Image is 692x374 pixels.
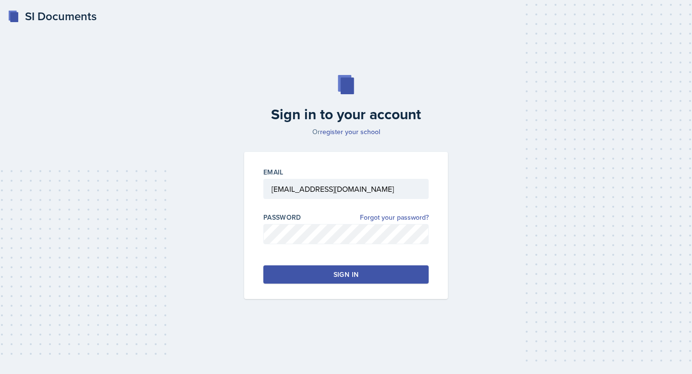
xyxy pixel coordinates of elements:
[8,8,97,25] a: SI Documents
[263,265,429,284] button: Sign in
[238,106,454,123] h2: Sign in to your account
[238,127,454,137] p: Or
[263,179,429,199] input: Email
[263,167,284,177] label: Email
[263,212,301,222] label: Password
[334,270,358,279] div: Sign in
[360,212,429,223] a: Forgot your password?
[320,127,380,137] a: register your school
